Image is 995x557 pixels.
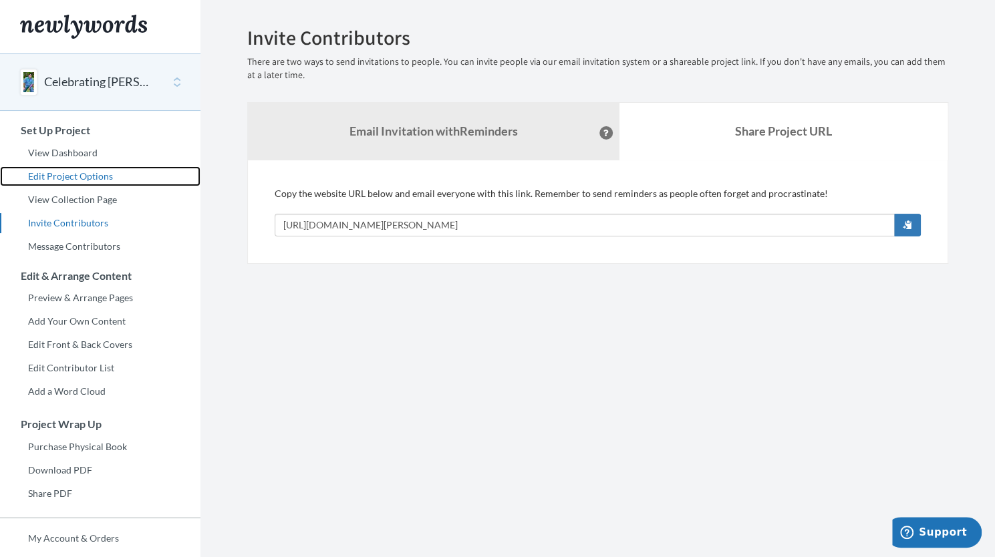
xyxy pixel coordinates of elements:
h2: Invite Contributors [247,27,948,49]
h3: Project Wrap Up [1,418,200,430]
strong: Email Invitation with Reminders [349,124,518,138]
p: There are two ways to send invitations to people. You can invite people via our email invitation ... [247,55,948,82]
div: Copy the website URL below and email everyone with this link. Remember to send reminders as peopl... [275,187,921,236]
button: Celebrating [PERSON_NAME] [44,73,152,91]
b: Share Project URL [735,124,832,138]
h3: Set Up Project [1,124,200,136]
img: Newlywords logo [20,15,147,39]
iframe: Opens a widget where you can chat to one of our agents [892,517,982,550]
h3: Edit & Arrange Content [1,270,200,282]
